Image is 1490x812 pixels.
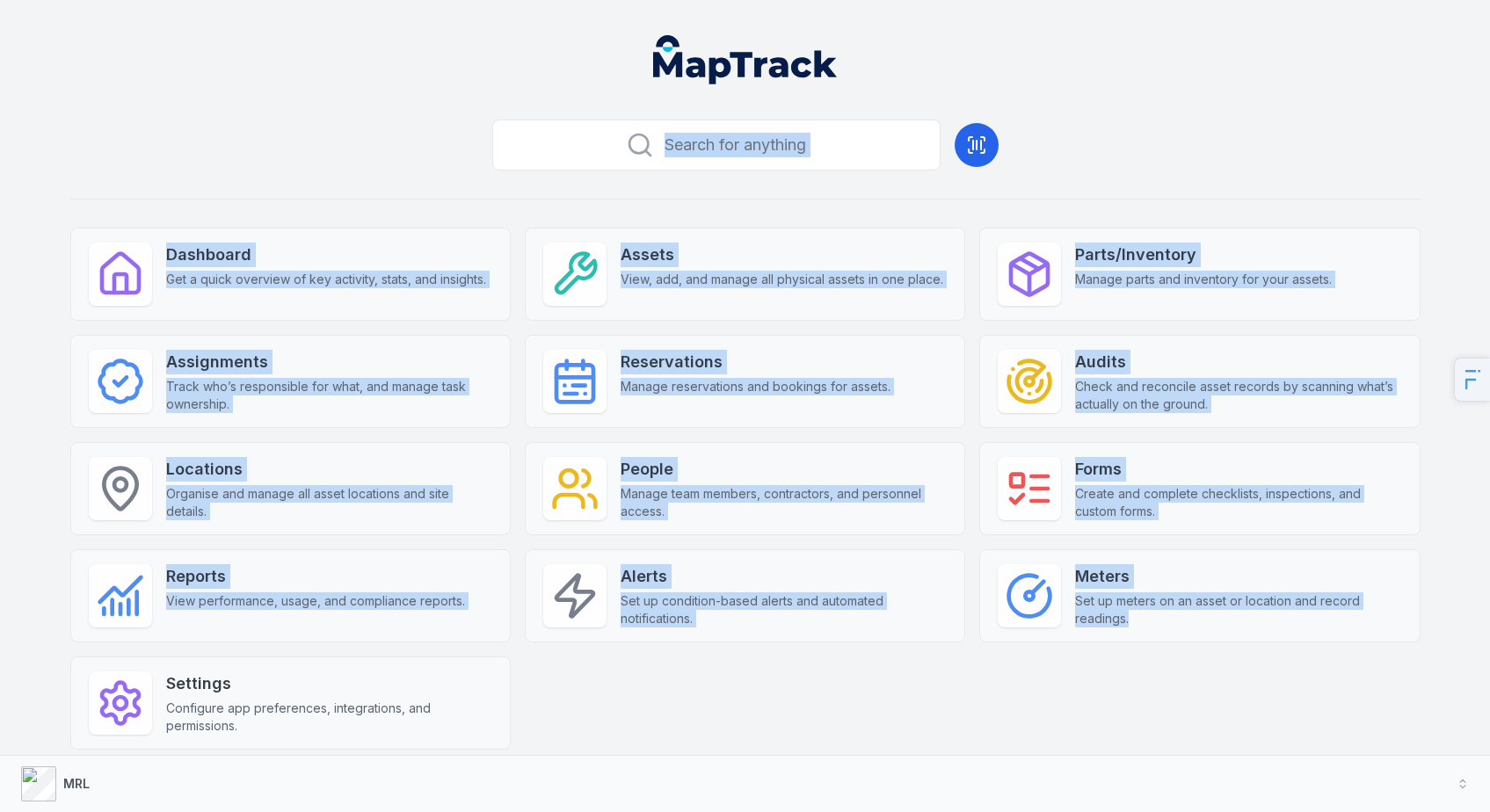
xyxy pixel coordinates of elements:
a: ReportsView performance, usage, and compliance reports. [70,549,511,642]
span: Check and reconcile asset records by scanning what’s actually on the ground. [1075,378,1401,413]
strong: Assets [621,243,943,267]
a: AuditsCheck and reconcile asset records by scanning what’s actually on the ground. [979,335,1420,428]
a: DashboardGet a quick overview of key activity, stats, and insights. [70,228,511,321]
a: ReservationsManage reservations and bookings for assets. [525,335,965,428]
strong: Parts/Inventory [1075,243,1332,267]
span: Configure app preferences, integrations, and permissions. [166,700,492,735]
span: Organise and manage all asset locations and site details. [166,485,492,520]
strong: Alerts [621,564,947,589]
span: View, add, and manage all physical assets in one place. [621,271,943,288]
button: Search for anything [492,120,941,170]
strong: Settings [166,671,492,696]
a: PeopleManage team members, contractors, and personnel access. [525,442,965,535]
strong: Assignments [166,350,492,374]
span: Track who’s responsible for what, and manage task ownership. [166,378,492,413]
a: MetersSet up meters on an asset or location and record readings. [979,549,1420,642]
span: Search for anything [665,133,806,157]
a: SettingsConfigure app preferences, integrations, and permissions. [70,656,511,750]
strong: Dashboard [166,243,486,267]
strong: Reports [166,564,465,589]
a: AlertsSet up condition-based alerts and automated notifications. [525,549,965,642]
span: Set up meters on an asset or location and record readings. [1075,592,1401,627]
a: FormsCreate and complete checklists, inspections, and custom forms. [979,442,1420,535]
span: Manage reservations and bookings for assets. [621,378,890,395]
span: Manage parts and inventory for your assets. [1075,271,1332,288]
strong: Reservations [621,350,890,374]
span: Manage team members, contractors, and personnel access. [621,485,947,520]
nav: Global [625,35,866,84]
strong: Meters [1075,564,1401,589]
span: Create and complete checklists, inspections, and custom forms. [1075,485,1401,520]
a: AssetsView, add, and manage all physical assets in one place. [525,228,965,321]
strong: MRL [63,776,90,791]
span: Get a quick overview of key activity, stats, and insights. [166,271,486,288]
span: Set up condition-based alerts and automated notifications. [621,592,947,627]
a: AssignmentsTrack who’s responsible for what, and manage task ownership. [70,335,511,428]
strong: Locations [166,457,492,482]
strong: Forms [1075,457,1401,482]
strong: Audits [1075,350,1401,374]
a: Parts/InventoryManage parts and inventory for your assets. [979,228,1420,321]
span: View performance, usage, and compliance reports. [166,592,465,610]
a: LocationsOrganise and manage all asset locations and site details. [70,442,511,535]
strong: People [621,457,947,482]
